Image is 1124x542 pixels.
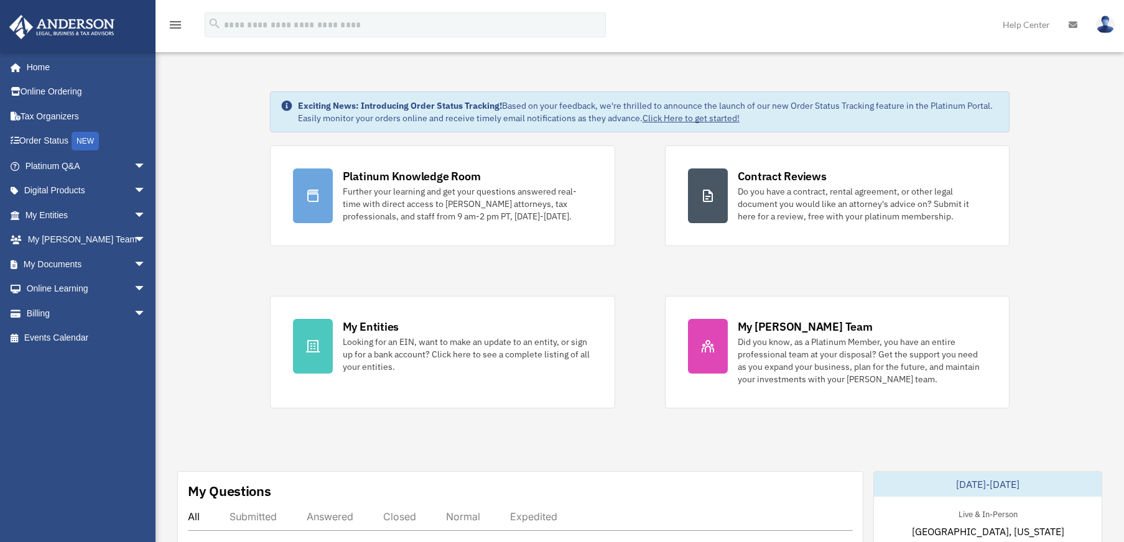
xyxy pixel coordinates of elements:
[134,154,159,179] span: arrow_drop_down
[383,510,416,523] div: Closed
[134,227,159,253] span: arrow_drop_down
[738,319,873,334] div: My [PERSON_NAME] Team
[134,252,159,277] span: arrow_drop_down
[9,301,165,326] a: Billingarrow_drop_down
[230,510,277,523] div: Submitted
[1096,16,1115,34] img: User Pic
[188,482,271,500] div: My Questions
[9,178,165,203] a: Digital Productsarrow_drop_down
[270,296,615,408] a: My Entities Looking for an EIN, want to make an update to an entity, or sign up for a bank accoun...
[9,227,165,252] a: My [PERSON_NAME] Teamarrow_drop_down
[168,17,183,32] i: menu
[665,145,1010,246] a: Contract Reviews Do you have a contract, rental agreement, or other legal document you would like...
[874,472,1102,497] div: [DATE]-[DATE]
[9,252,165,277] a: My Documentsarrow_drop_down
[208,17,221,30] i: search
[188,510,200,523] div: All
[738,168,827,184] div: Contract Reviews
[298,100,502,111] strong: Exciting News: Introducing Order Status Tracking!
[134,301,159,326] span: arrow_drop_down
[168,22,183,32] a: menu
[9,203,165,227] a: My Entitiesarrow_drop_down
[72,132,99,150] div: NEW
[298,99,1000,124] div: Based on your feedback, we're thrilled to announce the launch of our new Order Status Tracking fe...
[343,319,399,334] div: My Entities
[343,336,592,373] div: Looking for an EIN, want to make an update to an entity, or sign up for a bank account? Click her...
[9,80,165,104] a: Online Ordering
[270,145,615,246] a: Platinum Knowledge Room Further your learning and get your questions answered real-time with dire...
[9,55,159,80] a: Home
[307,510,353,523] div: Answered
[643,113,740,124] a: Click Here to get started!
[134,178,159,204] span: arrow_drop_down
[9,104,165,129] a: Tax Organizers
[949,507,1028,520] div: Live & In-Person
[134,277,159,302] span: arrow_drop_down
[665,296,1010,408] a: My [PERSON_NAME] Team Did you know, as a Platinum Member, you have an entire professional team at...
[343,185,592,223] div: Further your learning and get your questions answered real-time with direct access to [PERSON_NAM...
[912,524,1064,539] span: [GEOGRAPHIC_DATA], [US_STATE]
[343,168,481,184] div: Platinum Knowledge Room
[446,510,480,523] div: Normal
[510,510,557,523] div: Expedited
[738,185,987,223] div: Do you have a contract, rental agreement, or other legal document you would like an attorney's ad...
[6,15,118,39] img: Anderson Advisors Platinum Portal
[9,277,165,301] a: Online Learningarrow_drop_down
[738,336,987,385] div: Did you know, as a Platinum Member, you have an entire professional team at your disposal? Get th...
[9,154,165,178] a: Platinum Q&Aarrow_drop_down
[134,203,159,228] span: arrow_drop_down
[9,129,165,154] a: Order StatusNEW
[9,326,165,351] a: Events Calendar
